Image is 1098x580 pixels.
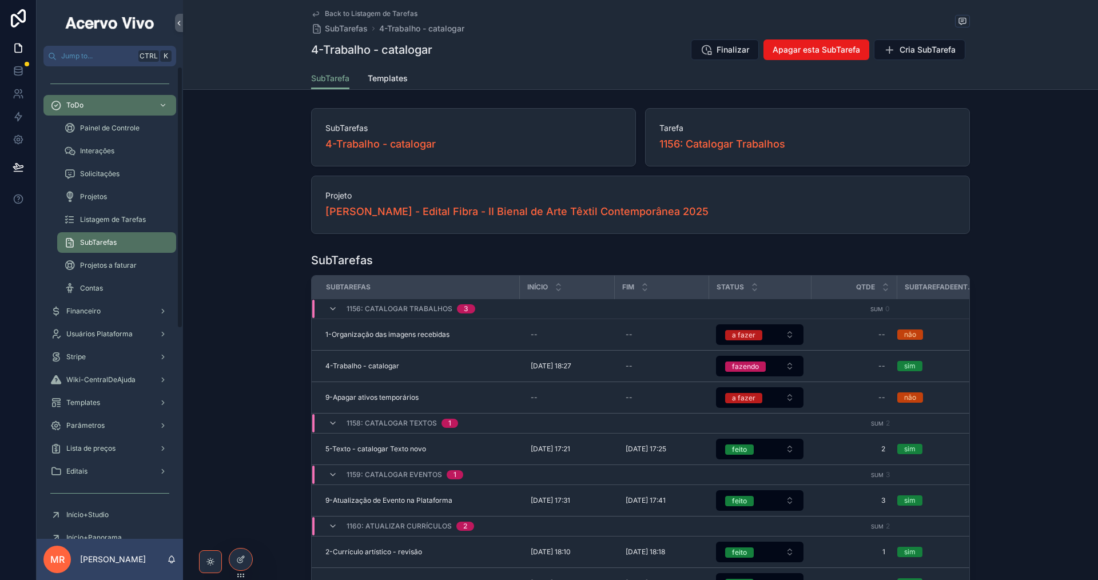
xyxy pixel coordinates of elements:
[626,330,632,339] div: --
[463,522,467,531] div: 2
[897,495,983,506] a: sim
[325,444,426,454] span: 5-Texto - catalogar Texto novo
[43,438,176,459] a: Lista de preços
[66,510,109,519] span: Início+Studio
[57,118,176,138] a: Painel de Controle
[57,141,176,161] a: Interações
[904,392,916,403] div: não
[379,23,464,34] span: 4-Trabalho - catalogar
[732,393,755,403] div: a fazer
[80,124,140,133] span: Painel de Controle
[900,44,956,55] span: Cria SubTarefa
[63,14,156,32] img: App logo
[80,169,120,178] span: Solicitações
[818,491,890,510] a: 3
[871,420,884,427] small: Sum
[526,388,607,407] a: --
[325,496,512,505] a: 9-Atualização de Evento na Plataforma
[368,68,408,91] a: Templates
[856,283,875,292] span: Qtde
[527,283,548,292] span: Início
[66,329,133,339] span: Usuários Plataforma
[66,352,86,361] span: Stripe
[43,504,176,525] a: Início+Studio
[66,307,101,316] span: Financeiro
[80,192,107,201] span: Projetos
[732,444,747,455] div: feito
[138,50,159,62] span: Ctrl
[732,496,747,506] div: feito
[818,325,890,344] a: --
[326,283,371,292] span: SubTarefas
[347,304,452,313] span: 1156: Catalogar Trabalhos
[878,330,885,339] div: --
[621,440,702,458] a: [DATE] 17:25
[715,541,804,563] a: Select Button
[904,361,916,371] div: sim
[66,467,87,476] span: Editais
[822,444,885,454] span: 2
[905,283,975,292] span: SubTarefadeEntregaDoProjetFromTiposDeSubTarefas
[715,490,804,511] a: Select Button
[80,261,137,270] span: Projetos a faturar
[43,46,176,66] button: Jump to...CtrlK
[621,543,702,561] a: [DATE] 18:18
[526,357,607,375] a: [DATE] 18:27
[531,330,538,339] div: --
[818,388,890,407] a: --
[871,472,884,478] small: Sum
[716,356,803,376] button: Select Button
[897,361,983,371] a: sim
[347,470,442,479] span: 1159: Catalogar eventos
[80,554,146,565] p: [PERSON_NAME]
[325,122,622,134] span: SubTarefas
[464,304,468,313] div: 3
[311,68,349,90] a: SubTarefa
[453,470,456,479] div: 1
[904,329,916,340] div: não
[878,393,885,402] div: --
[886,419,890,427] span: 2
[57,209,176,230] a: Listagem de Tarefas
[904,444,916,454] div: sim
[43,95,176,116] a: ToDo
[368,73,408,84] span: Templates
[526,440,607,458] a: [DATE] 17:21
[626,496,666,505] span: [DATE] 17:41
[325,444,512,454] a: 5-Texto - catalogar Texto novo
[50,553,65,566] span: MR
[57,186,176,207] a: Projetos
[325,136,436,152] a: 4-Trabalho - catalogar
[66,398,100,407] span: Templates
[57,232,176,253] a: SubTarefas
[347,419,437,428] span: 1158: Catalogar textos
[621,357,702,375] a: --
[43,392,176,413] a: Templates
[37,66,183,539] div: scrollable content
[818,543,890,561] a: 1
[717,283,744,292] span: Status
[61,51,134,61] span: Jump to...
[822,496,885,505] span: 3
[325,204,709,220] a: [PERSON_NAME] - Edital Fibra - II Bienal de Arte Têxtil Contemporânea 2025
[66,375,136,384] span: Wiki-CentralDeAjuda
[80,284,103,293] span: Contas
[897,392,983,403] a: não
[311,252,373,268] h1: SubTarefas
[526,543,607,561] a: [DATE] 18:10
[57,164,176,184] a: Solicitações
[43,347,176,367] a: Stripe
[43,301,176,321] a: Financeiro
[621,388,702,407] a: --
[621,491,702,510] a: [DATE] 17:41
[732,547,747,558] div: feito
[716,387,803,408] button: Select Button
[659,122,956,134] span: Tarefa
[716,439,803,459] button: Select Button
[325,547,512,557] a: 2-Currículo artístico - revisão
[904,495,916,506] div: sim
[311,73,349,84] span: SubTarefa
[311,42,432,58] h1: 4-Trabalho - catalogar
